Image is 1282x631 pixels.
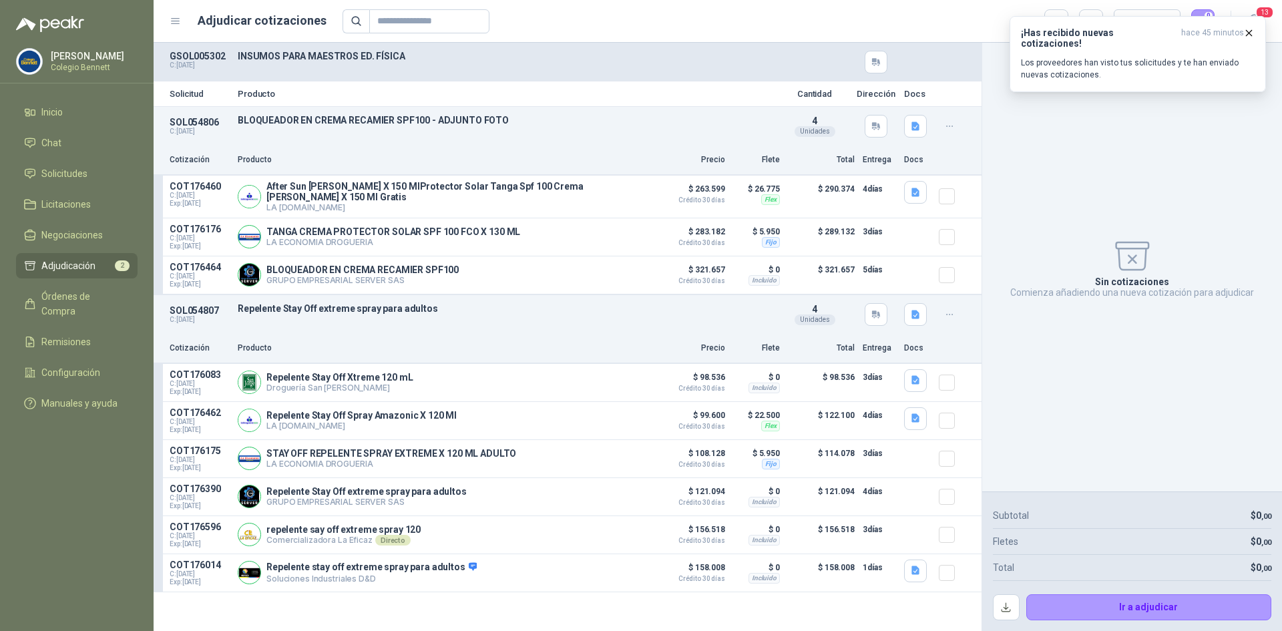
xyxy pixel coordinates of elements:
[788,224,855,250] p: $ 289.132
[788,342,855,355] p: Total
[16,222,138,248] a: Negociaciones
[266,202,650,212] p: LA [DOMAIN_NAME]
[1251,534,1271,549] p: $
[993,560,1014,575] p: Total
[238,447,260,469] img: Company Logo
[238,115,773,126] p: BLOQUEADOR EN CREMA RECAMIER SPF100 - ADJUNTO FOTO
[266,383,413,393] p: Droguería San [PERSON_NAME]
[863,560,896,576] p: 1 días
[1255,6,1274,19] span: 13
[170,224,230,234] p: COT176176
[993,508,1029,523] p: Subtotal
[170,570,230,578] span: C: [DATE]
[1242,9,1266,33] button: 13
[170,242,230,250] span: Exp: [DATE]
[1261,512,1271,521] span: ,00
[170,380,230,388] span: C: [DATE]
[1261,564,1271,573] span: ,00
[170,154,230,166] p: Cotización
[170,234,230,242] span: C: [DATE]
[41,396,118,411] span: Manuales y ayuda
[170,483,230,494] p: COT176390
[170,61,230,69] p: C: [DATE]
[658,278,725,284] span: Crédito 30 días
[761,194,780,205] div: Flex
[658,342,725,355] p: Precio
[658,262,725,284] p: $ 321.657
[658,197,725,204] span: Crédito 30 días
[658,461,725,468] span: Crédito 30 días
[266,524,421,535] p: repelente say off extreme spray 120
[904,89,931,98] p: Docs
[170,192,230,200] span: C: [DATE]
[16,99,138,125] a: Inicio
[749,535,780,546] div: Incluido
[788,560,855,586] p: $ 158.008
[733,262,780,278] p: $ 0
[788,154,855,166] p: Total
[863,154,896,166] p: Entrega
[41,365,100,380] span: Configuración
[658,240,725,246] span: Crédito 30 días
[761,421,780,431] div: Flex
[170,369,230,380] p: COT176083
[170,262,230,272] p: COT176464
[238,51,773,61] p: INSUMOS PARA MAESTROS ED. FÍSICA
[863,342,896,355] p: Entrega
[238,264,260,286] img: Company Logo
[266,574,477,584] p: Soluciones Industriales D&D
[762,237,780,248] div: Fijo
[41,197,91,212] span: Licitaciones
[1261,538,1271,547] span: ,00
[41,335,91,349] span: Remisiones
[170,494,230,502] span: C: [DATE]
[16,192,138,217] a: Licitaciones
[115,260,130,271] span: 2
[170,426,230,434] span: Exp: [DATE]
[41,289,125,319] span: Órdenes de Compra
[733,407,780,423] p: $ 22.500
[16,284,138,324] a: Órdenes de Compra
[238,226,260,248] img: Company Logo
[795,126,835,137] div: Unidades
[788,262,855,288] p: $ 321.657
[658,499,725,506] span: Crédito 30 días
[16,16,84,32] img: Logo peakr
[993,534,1018,549] p: Fletes
[238,523,260,546] img: Company Logo
[266,237,520,247] p: LA ECONOMIA DROGUERIA
[266,459,516,469] p: LA ECONOMIA DROGUERIA
[170,388,230,396] span: Exp: [DATE]
[788,407,855,434] p: $ 122.100
[1256,536,1271,547] span: 0
[863,369,896,385] p: 3 días
[658,521,725,544] p: $ 156.518
[1010,287,1254,298] p: Comienza añadiendo una nueva cotización para adjudicar
[170,280,230,288] span: Exp: [DATE]
[658,154,725,166] p: Precio
[1021,57,1255,81] p: Los proveedores han visto tus solicitudes y te han enviado nuevas cotizaciones.
[170,272,230,280] span: C: [DATE]
[170,502,230,510] span: Exp: [DATE]
[781,89,848,98] p: Cantidad
[238,303,773,314] p: Repelente Stay Off extreme spray para adultos
[170,540,230,548] span: Exp: [DATE]
[1191,9,1215,33] button: 0
[170,200,230,208] span: Exp: [DATE]
[170,445,230,456] p: COT176175
[375,535,411,546] div: Directo
[658,224,725,246] p: $ 283.182
[266,264,459,275] p: BLOQUEADOR EN CREMA RECAMIER SPF100
[1256,510,1271,521] span: 0
[863,445,896,461] p: 3 días
[238,371,260,393] img: Company Logo
[41,228,103,242] span: Negociaciones
[51,51,134,61] p: [PERSON_NAME]
[266,181,650,202] p: After Sun [PERSON_NAME] X 150 MlProtector Solar Tanga Spf 100 Crema [PERSON_NAME] X 150 Ml Gratis
[266,372,413,383] p: Repelente Stay Off Xtreme 120 mL
[266,562,477,574] p: Repelente stay off extreme spray para adultos
[16,329,138,355] a: Remisiones
[658,445,725,468] p: $ 108.128
[170,464,230,472] span: Exp: [DATE]
[1021,27,1176,49] h3: ¡Has recibido nuevas cotizaciones!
